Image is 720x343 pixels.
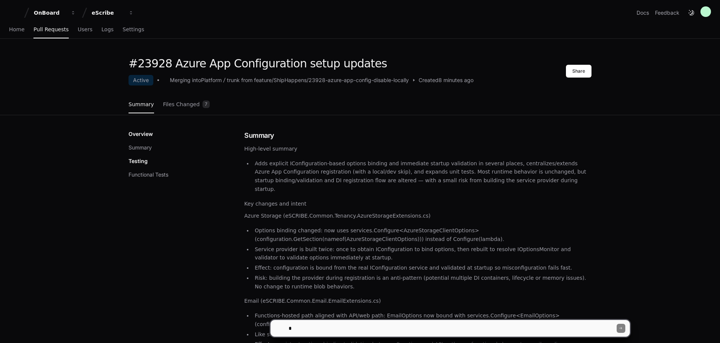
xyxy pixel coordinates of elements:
span: Logs [101,27,113,32]
button: Functional Tests [129,171,168,178]
h1: #23928 Azure App Configuration setup updates [129,57,473,70]
a: Pull Requests [33,21,68,38]
span: Users [78,27,92,32]
li: Options binding changed: now uses services.Configure<AzureStorageClientOptions>(configuration.Get... [253,226,591,244]
div: Merging into [170,76,201,84]
div: trunk from feature/ShipHappens/23928-azure-app-config-disable-locally [227,76,409,84]
p: Email (eSCRIBE.Common.Email.EmailExtensions.cs) [244,297,591,305]
li: Risk: building the provider during registration is an anti-pattern (potential multiple DI contain... [253,274,591,291]
div: Platform [201,76,222,84]
span: Created [419,76,439,84]
li: Functions-hosted path aligned with API/web path: EmailOptions now bound with services.Configure<E... [253,311,591,329]
a: Home [9,21,24,38]
li: Like storage, a temporary service provider is built and later rebuilt to validate EmailOptions at... [253,330,591,339]
span: Pull Requests [33,27,68,32]
span: Summary [129,102,154,107]
p: Azure Storage (eSCRIBE.Common.Tenancy.AzureStorageExtensions.cs) [244,212,591,220]
p: Key changes and intent [244,200,591,208]
p: High-level summary [244,145,591,153]
p: Testing [129,157,148,165]
li: Service provider is built twice: once to obtain IConfiguration to bind options, then rebuilt to r... [253,245,591,262]
div: Active [129,75,153,85]
button: Share [566,65,591,78]
button: Feedback [655,9,679,17]
span: 7 [203,101,210,108]
p: Overview [129,130,153,138]
span: Settings [123,27,144,32]
h1: Summary [244,130,591,141]
button: OnBoard [31,6,79,20]
a: Docs [637,9,649,17]
li: Effect: configuration is bound from the real IConfiguration service and validated at startup so m... [253,264,591,272]
a: Settings [123,21,144,38]
a: Logs [101,21,113,38]
span: 8 minutes ago [439,76,473,84]
span: Files Changed [163,102,200,107]
li: Adds explicit IConfiguration-based options binding and immediate startup validation in several pl... [253,159,591,194]
div: OnBoard [34,9,66,17]
button: Summary [129,144,152,151]
a: Users [78,21,92,38]
span: Home [9,27,24,32]
button: eScribe [89,6,137,20]
div: eScribe [92,9,124,17]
